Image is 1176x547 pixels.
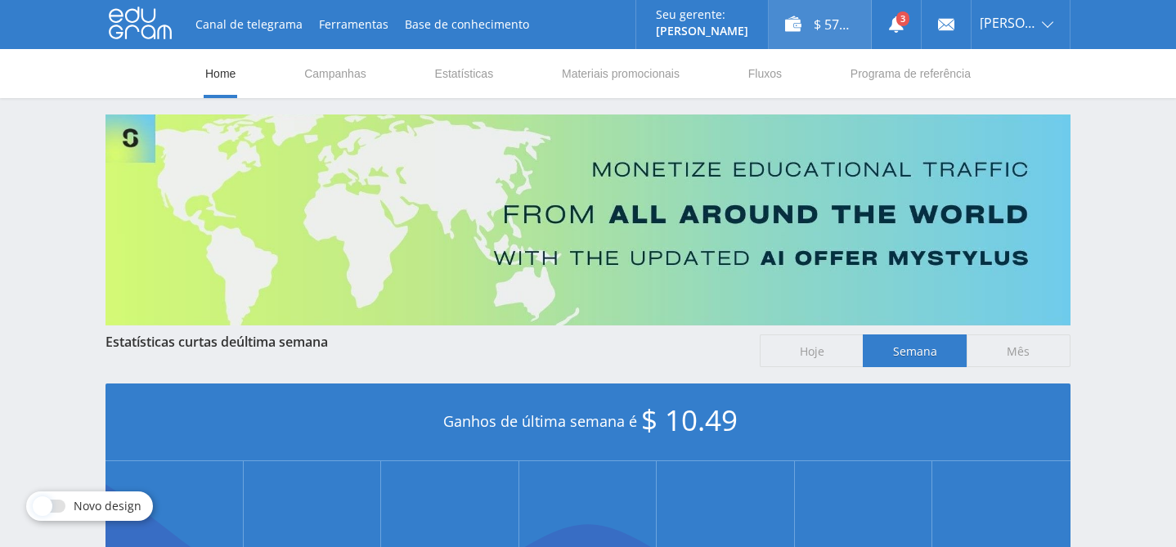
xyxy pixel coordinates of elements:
[236,333,328,351] span: última semana
[105,334,743,349] div: Estatísticas curtas de
[74,500,141,513] span: Novo design
[863,334,967,367] span: Semana
[105,383,1071,461] div: Ganhos de última semana é
[303,49,368,98] a: Campanhas
[760,334,864,367] span: Hoje
[105,114,1071,325] img: Banner
[967,334,1071,367] span: Mês
[656,8,748,21] p: Seu gerente:
[204,49,237,98] a: Home
[980,16,1037,29] span: [PERSON_NAME].moretti86
[656,25,748,38] p: [PERSON_NAME]
[747,49,783,98] a: Fluxos
[560,49,681,98] a: Materiais promocionais
[849,49,972,98] a: Programa de referência
[641,401,738,439] span: $ 10.49
[433,49,496,98] a: Estatísticas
